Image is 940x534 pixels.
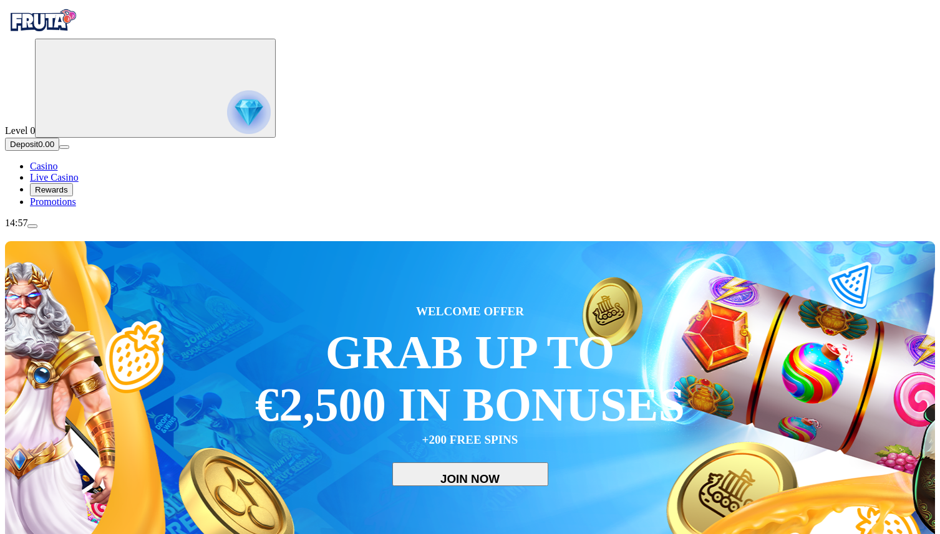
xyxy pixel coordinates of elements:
span: WELCOME OFFER [416,303,524,321]
a: Promotions [30,196,76,207]
a: Live Casino [30,172,79,183]
span: Level 0 [5,125,35,136]
a: Fruta [5,27,80,38]
span: 0.00 [38,140,54,149]
button: menu [27,224,37,228]
img: Fruta [5,5,80,36]
span: JOIN NOW [408,472,532,487]
span: Deposit [10,140,38,149]
button: Rewards [30,183,73,196]
a: Casino [30,161,57,171]
button: reward progress [35,39,276,138]
div: GRAB UP TO €2,500 IN BONUSES [255,327,685,431]
span: 14:57 [5,217,27,228]
nav: Main menu [5,161,935,207]
button: JOIN NOW [392,462,548,486]
nav: Primary [5,5,935,207]
button: menu [59,145,69,149]
span: Rewards [35,185,68,194]
button: Depositplus icon0.00 [5,138,59,151]
span: +200 FREE SPINS [422,431,518,449]
img: reward progress [227,90,271,134]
